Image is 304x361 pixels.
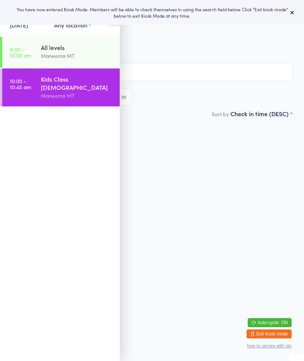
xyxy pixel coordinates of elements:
[41,91,113,100] div: Maneema MT
[230,109,292,118] div: Check in time (DESC)
[12,42,281,50] span: Maneema MT
[2,37,120,68] a: 9:00 -10:00 amAll levelsManeema MT
[248,318,292,327] button: Auto-cycle: ON
[12,50,292,58] span: MT mats
[12,35,281,42] span: [DATE] 9:00am
[12,6,292,19] div: You have now entered Kiosk Mode. Members will be able to check themselves in using the search fie...
[41,43,113,52] div: All levels
[247,329,292,338] button: Exit kiosk mode
[10,78,31,90] time: 10:00 - 10:45 am
[54,21,91,29] div: Any location
[12,19,292,31] h2: All levels Check-in
[10,21,28,29] a: [DATE]
[12,64,292,81] input: Search
[41,75,113,91] div: Kids Class [DEMOGRAPHIC_DATA]
[212,110,229,118] label: Sort by
[2,68,120,106] a: 10:00 -10:45 amKids Class [DEMOGRAPHIC_DATA]Maneema MT
[10,46,31,58] time: 9:00 - 10:00 am
[247,343,292,349] button: how to secure with pin
[41,52,113,60] div: Maneema MT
